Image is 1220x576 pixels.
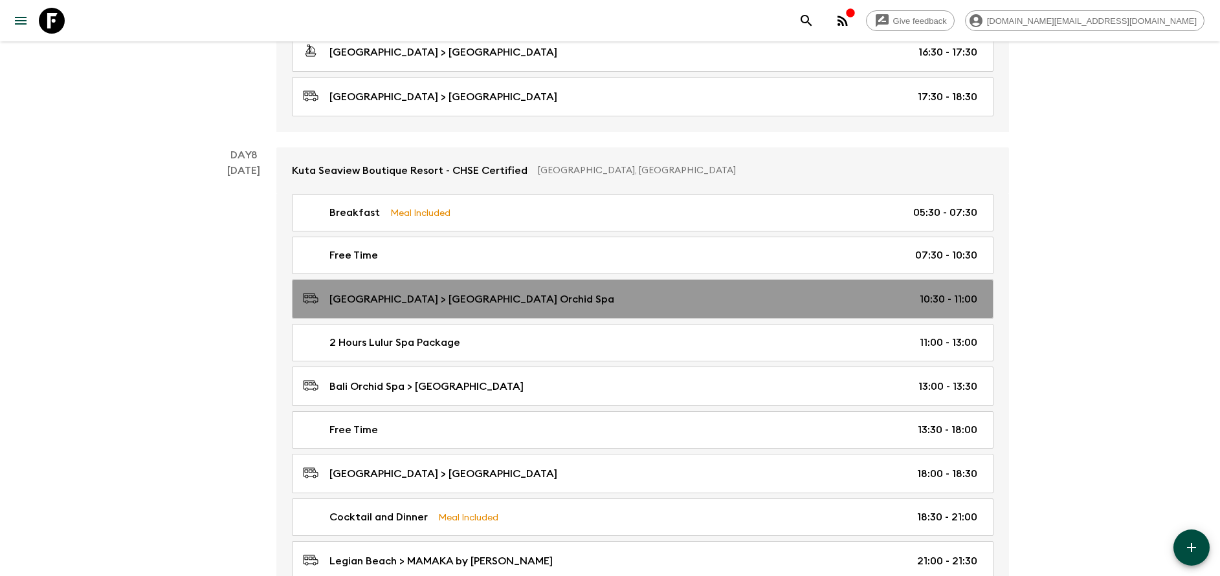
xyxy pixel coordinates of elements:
p: [GEOGRAPHIC_DATA], [GEOGRAPHIC_DATA] [538,164,983,177]
a: Bali Orchid Spa > [GEOGRAPHIC_DATA]13:00 - 13:30 [292,367,993,406]
a: [GEOGRAPHIC_DATA] > [GEOGRAPHIC_DATA] Orchid Spa10:30 - 11:00 [292,279,993,319]
a: Free Time13:30 - 18:00 [292,411,993,449]
p: [GEOGRAPHIC_DATA] > [GEOGRAPHIC_DATA] [329,89,557,105]
p: 2 Hours Lulur Spa Package [329,335,460,350]
p: Legian Beach > MAMAKA by [PERSON_NAME] [329,553,553,569]
span: [DOMAIN_NAME][EMAIL_ADDRESS][DOMAIN_NAME] [980,16,1204,26]
a: Give feedback [866,10,955,31]
p: 18:30 - 21:00 [917,509,977,525]
p: Free Time [329,248,378,263]
button: search adventures [793,8,819,34]
p: 10:30 - 11:00 [920,292,977,307]
a: BreakfastMeal Included05:30 - 07:30 [292,194,993,231]
p: 11:00 - 13:00 [920,335,977,350]
p: 13:30 - 18:00 [918,422,977,438]
p: Meal Included [390,206,450,220]
a: Free Time07:30 - 10:30 [292,237,993,274]
div: [DOMAIN_NAME][EMAIL_ADDRESS][DOMAIN_NAME] [965,10,1204,31]
p: Day 8 [212,147,276,163]
p: 17:30 - 18:30 [918,89,977,105]
a: [GEOGRAPHIC_DATA] > [GEOGRAPHIC_DATA]18:00 - 18:30 [292,454,993,493]
p: Free Time [329,422,378,438]
a: Kuta Seaview Boutique Resort - CHSE Certified[GEOGRAPHIC_DATA], [GEOGRAPHIC_DATA] [276,147,1009,194]
p: Kuta Seaview Boutique Resort - CHSE Certified [292,163,527,178]
a: [GEOGRAPHIC_DATA] > [GEOGRAPHIC_DATA]17:30 - 18:30 [292,77,993,116]
a: [GEOGRAPHIC_DATA] > [GEOGRAPHIC_DATA]16:30 - 17:30 [292,32,993,72]
span: Give feedback [886,16,954,26]
p: [GEOGRAPHIC_DATA] > [GEOGRAPHIC_DATA] [329,466,557,482]
p: 16:30 - 17:30 [918,45,977,60]
p: Breakfast [329,205,380,220]
p: 21:00 - 21:30 [917,553,977,569]
p: 13:00 - 13:30 [918,379,977,394]
p: Bali Orchid Spa > [GEOGRAPHIC_DATA] [329,379,524,394]
a: 2 Hours Lulur Spa Package11:00 - 13:00 [292,324,993,361]
p: Cocktail and Dinner [329,509,428,525]
p: 18:00 - 18:30 [917,466,977,482]
p: 05:30 - 07:30 [913,205,977,220]
p: 07:30 - 10:30 [915,248,977,263]
a: Cocktail and DinnerMeal Included18:30 - 21:00 [292,498,993,536]
button: menu [8,8,34,34]
p: [GEOGRAPHIC_DATA] > [GEOGRAPHIC_DATA] [329,45,557,60]
p: Meal Included [438,510,498,524]
p: [GEOGRAPHIC_DATA] > [GEOGRAPHIC_DATA] Orchid Spa [329,292,614,307]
